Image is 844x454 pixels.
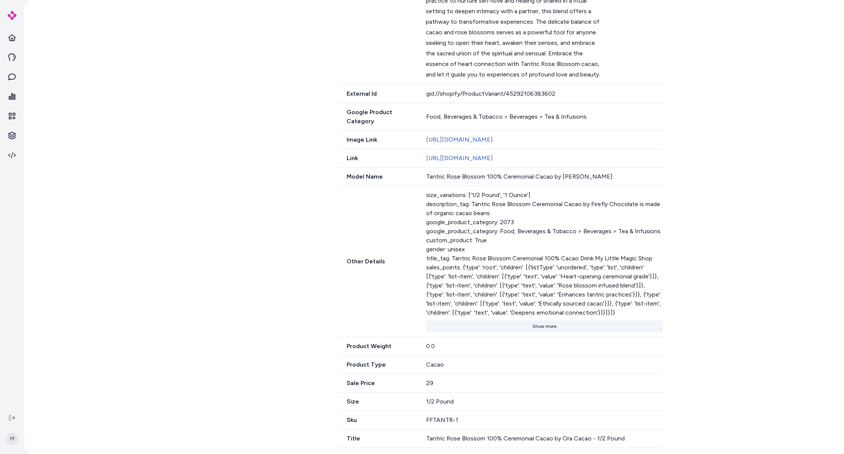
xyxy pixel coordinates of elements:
[338,108,417,126] span: Google Product Category
[338,360,417,369] span: Product Type
[338,172,417,181] span: Model Name
[426,191,663,317] div: size_variations: ['1/2 Pound', '1 Ounce'] description_tag: Tantric Rose Blossom Ceremonial Cacao ...
[8,11,17,20] img: alby Logo
[426,136,493,143] a: [URL][DOMAIN_NAME]
[426,397,663,406] div: 1/2 Pound
[338,397,417,406] span: Size
[426,320,663,332] button: Show more
[338,342,417,351] span: Product Weight
[338,379,417,388] span: Sale Price
[6,433,18,445] span: M
[338,416,417,425] span: Sku
[5,427,20,451] button: M
[338,434,417,443] span: Title
[426,89,663,98] div: gid://shopify/ProductVariant/45292106383602
[426,154,493,162] a: [URL][DOMAIN_NAME]
[338,89,417,98] span: External Id
[338,257,417,266] span: Other Details
[426,379,663,388] div: 29
[426,342,663,351] div: 0.0
[426,172,663,181] div: Tantric Rose Blossom 100% Ceremonial Cacao by [PERSON_NAME]
[338,154,417,163] span: Link
[338,135,417,144] span: Image Link
[426,416,663,425] div: FFTANTR-1
[426,112,663,121] div: Food, Beverages & Tobacco > Beverages > Tea & Infusions
[426,360,663,369] div: Cacao
[426,434,663,443] div: Tantric Rose Blossom 100% Ceremonial Cacao by Ora Cacao - 1/2 Pound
